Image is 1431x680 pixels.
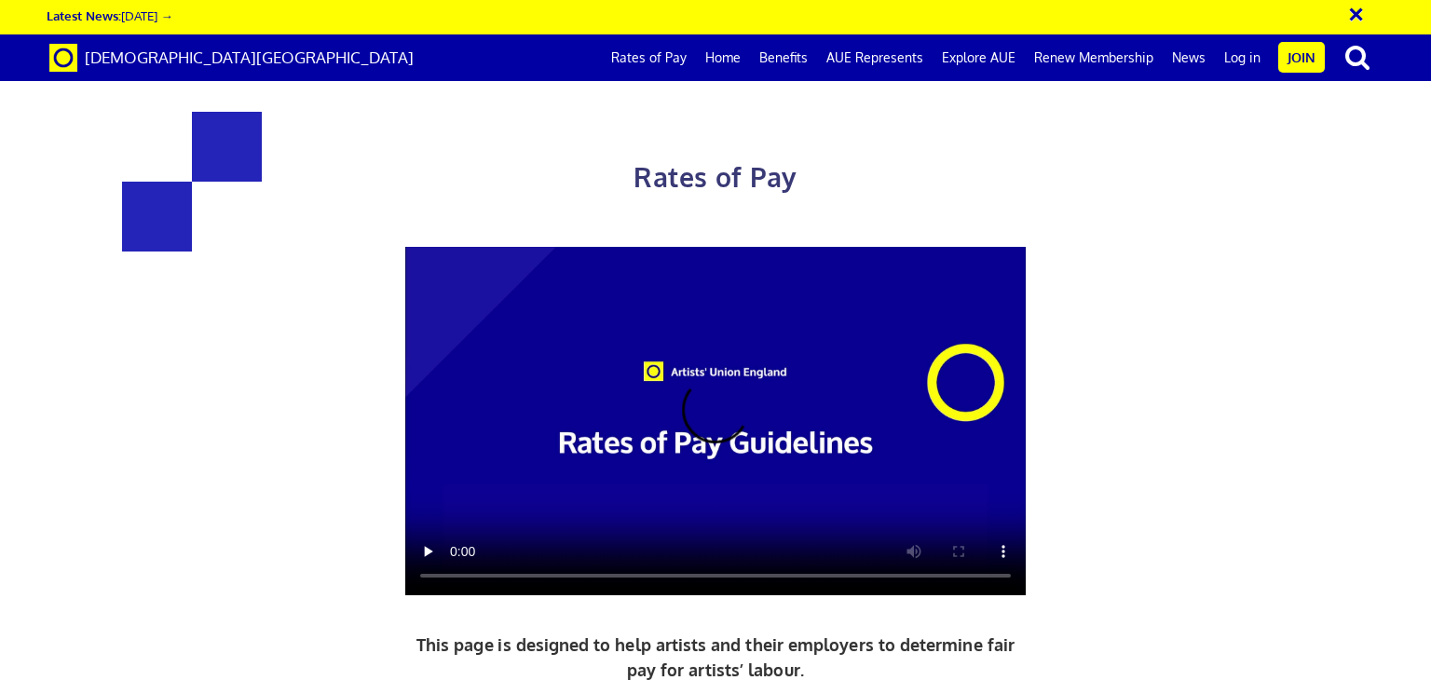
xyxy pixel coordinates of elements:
[634,160,797,194] span: Rates of Pay
[1025,34,1163,81] a: Renew Membership
[602,34,696,81] a: Rates of Pay
[696,34,750,81] a: Home
[1278,42,1325,73] a: Join
[47,7,172,23] a: Latest News:[DATE] →
[47,7,121,23] strong: Latest News:
[933,34,1025,81] a: Explore AUE
[85,48,414,67] span: [DEMOGRAPHIC_DATA][GEOGRAPHIC_DATA]
[35,34,428,81] a: Brand [DEMOGRAPHIC_DATA][GEOGRAPHIC_DATA]
[817,34,933,81] a: AUE Represents
[1329,37,1386,76] button: search
[750,34,817,81] a: Benefits
[1215,34,1270,81] a: Log in
[1163,34,1215,81] a: News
